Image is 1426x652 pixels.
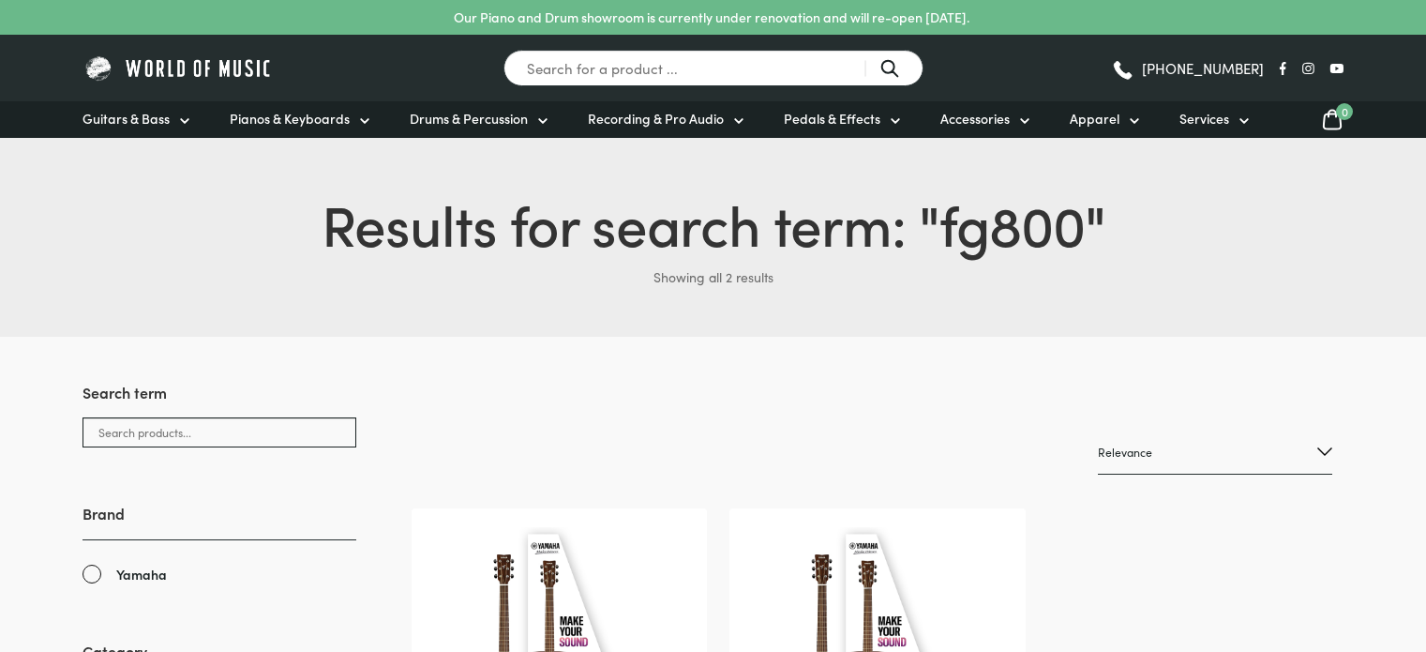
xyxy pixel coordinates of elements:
[454,8,969,27] p: Our Piano and Drum showroom is currently under renovation and will re-open [DATE].
[83,382,356,417] h3: Search term
[1098,431,1332,475] select: Shop order
[1111,54,1264,83] a: [PHONE_NUMBER]
[1336,103,1353,120] span: 0
[1179,109,1229,129] span: Services
[83,183,1343,262] h1: Results for search term: " "
[588,109,724,129] span: Recording & Pro Audio
[83,503,356,539] h3: Brand
[410,109,528,129] span: Drums & Percussion
[940,109,1010,129] span: Accessories
[83,109,170,129] span: Guitars & Bass
[784,109,880,129] span: Pedals & Effects
[116,564,167,585] span: Yamaha
[83,564,356,585] a: Yamaha
[939,183,1085,262] span: fg800
[503,50,923,86] input: Search for a product ...
[1154,446,1426,652] iframe: Chat with our support team
[1070,109,1119,129] span: Apparel
[1142,61,1264,75] span: [PHONE_NUMBER]
[83,53,275,83] img: World of Music
[83,262,1343,292] p: Showing all 2 results
[83,417,356,447] input: Search products...
[83,503,356,584] div: Brand
[230,109,350,129] span: Pianos & Keyboards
